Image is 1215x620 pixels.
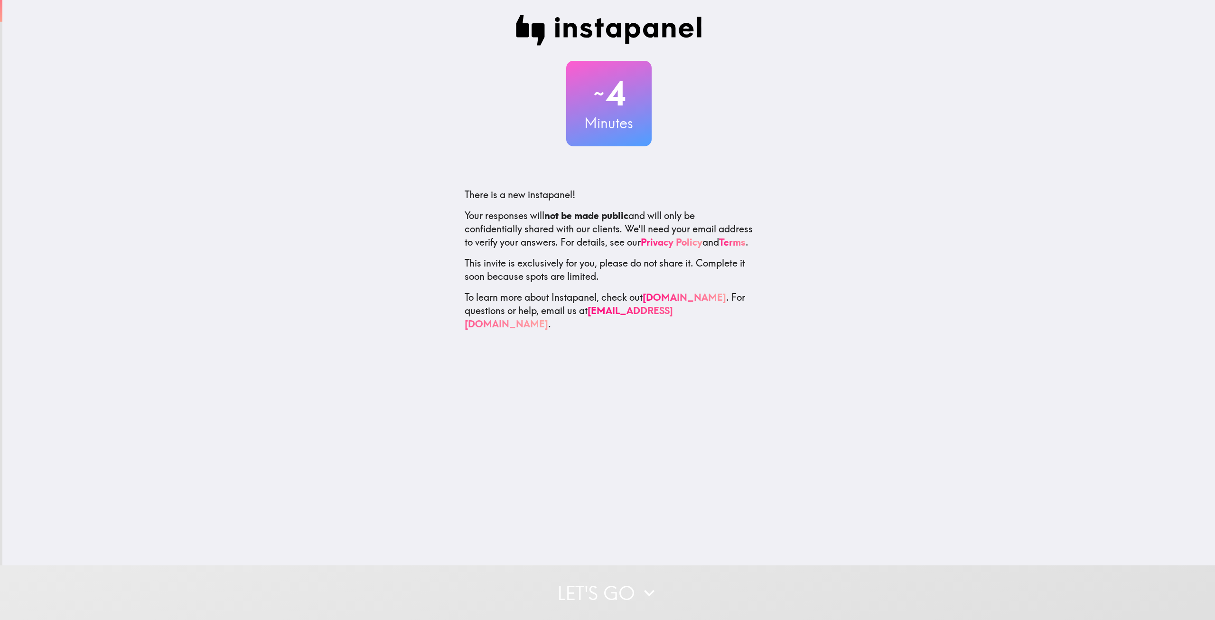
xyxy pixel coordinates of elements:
a: Privacy Policy [641,236,702,248]
p: Your responses will and will only be confidentially shared with our clients. We'll need your emai... [465,209,753,249]
span: There is a new instapanel! [465,189,575,200]
a: [DOMAIN_NAME] [643,291,726,303]
p: To learn more about Instapanel, check out . For questions or help, email us at . [465,291,753,331]
h3: Minutes [566,113,652,133]
span: ~ [592,79,606,108]
img: Instapanel [516,15,702,46]
h2: 4 [566,74,652,113]
b: not be made public [544,210,628,221]
a: Terms [719,236,746,248]
p: This invite is exclusively for you, please do not share it. Complete it soon because spots are li... [465,257,753,283]
a: [EMAIL_ADDRESS][DOMAIN_NAME] [465,305,673,330]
